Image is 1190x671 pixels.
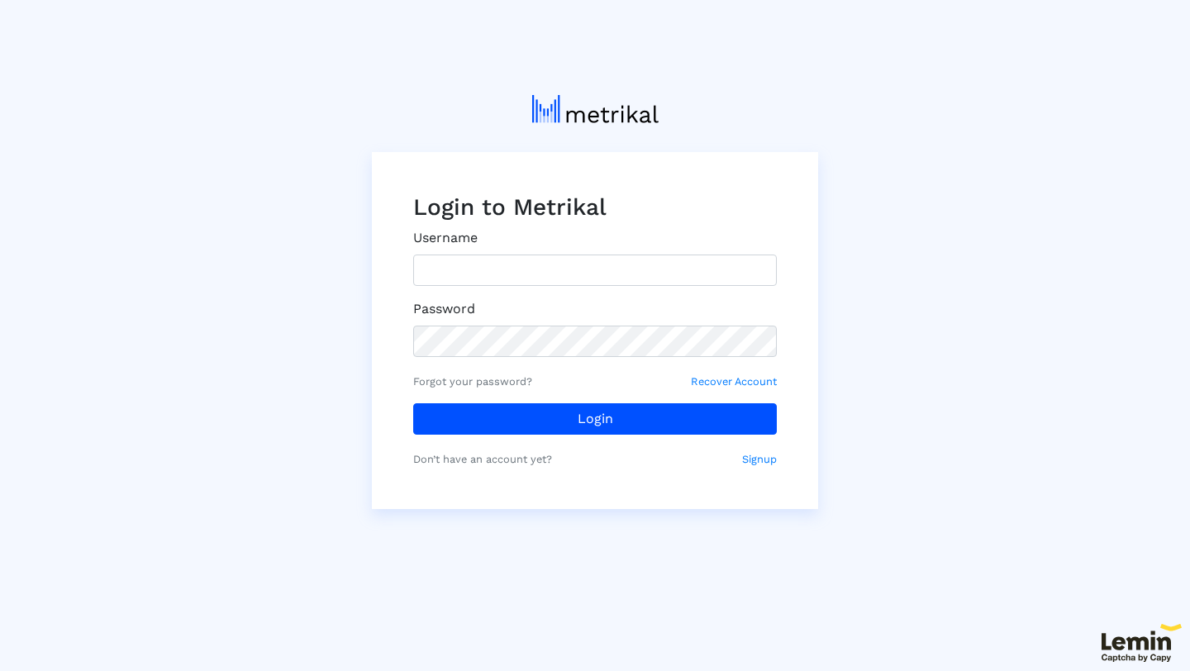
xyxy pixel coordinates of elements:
[691,374,777,389] small: Recover Account
[413,193,777,221] h3: Login to Metrikal
[413,374,532,389] small: Forgot your password?
[413,451,552,467] small: Don’t have an account yet?
[413,228,478,248] label: Username
[413,403,777,435] button: Login
[1102,624,1182,663] img: 63f920f45959a057750d25c1_lem1.svg
[742,451,777,467] small: Signup
[532,95,659,123] img: metrical-logo-light.png
[413,299,475,319] label: Password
